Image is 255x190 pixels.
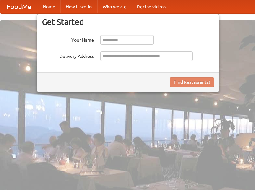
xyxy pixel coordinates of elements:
[170,77,214,87] button: Find Restaurants!
[38,0,60,13] a: Home
[0,0,38,13] a: FoodMe
[42,51,94,59] label: Delivery Address
[60,0,97,13] a: How it works
[42,17,214,27] h3: Get Started
[42,35,94,43] label: Your Name
[97,0,132,13] a: Who we are
[132,0,171,13] a: Recipe videos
